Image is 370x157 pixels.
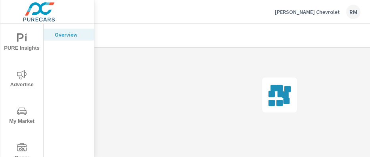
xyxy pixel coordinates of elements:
span: PURE Insights [3,33,41,53]
p: Overview [55,31,88,39]
p: [PERSON_NAME] Chevrolet [275,8,340,16]
span: My Market [3,107,41,126]
span: Advertise [3,70,41,89]
div: Overview [44,29,94,41]
div: RM [346,5,360,19]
